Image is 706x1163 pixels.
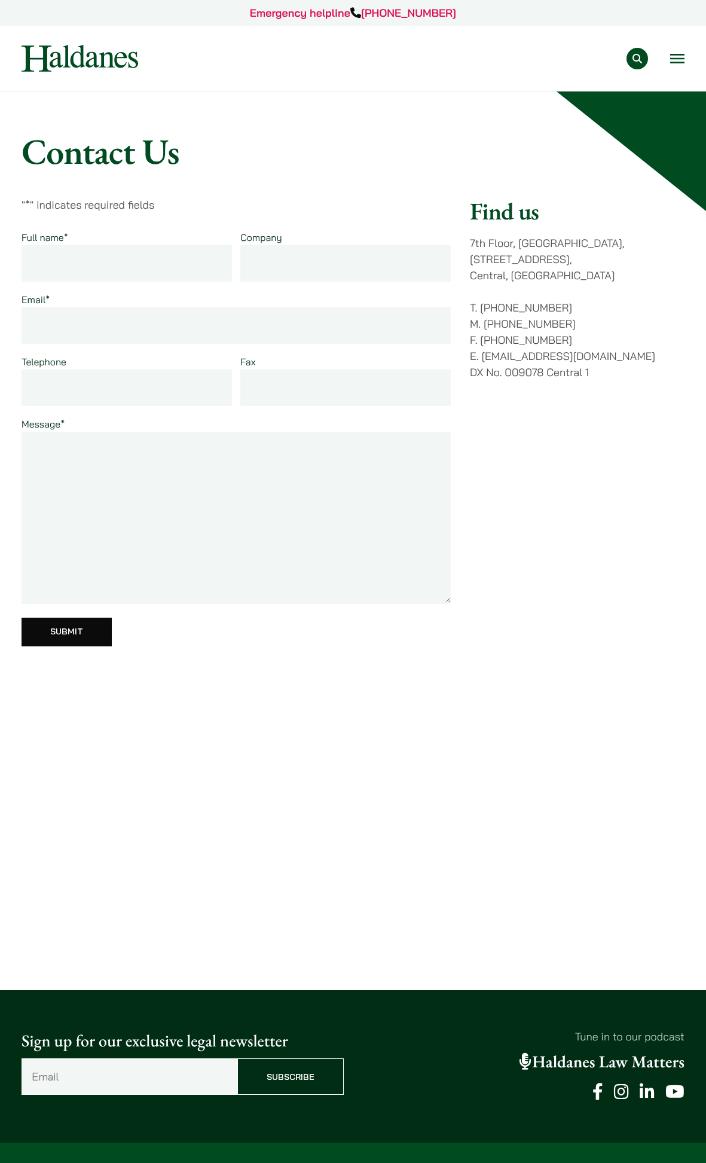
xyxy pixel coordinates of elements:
[470,197,684,225] h2: Find us
[22,231,68,243] label: Full name
[240,356,255,368] label: Fax
[22,45,138,72] img: Logo of Haldanes
[363,1028,685,1045] p: Tune in to our podcast
[470,235,684,283] p: 7th Floor, [GEOGRAPHIC_DATA], [STREET_ADDRESS], Central, [GEOGRAPHIC_DATA]
[22,294,50,306] label: Email
[22,1028,344,1054] p: Sign up for our exclusive legal newsletter
[22,618,112,646] input: Submit
[626,48,648,69] button: Search
[22,356,66,368] label: Telephone
[237,1058,344,1095] input: Subscribe
[22,1058,237,1095] input: Email
[519,1051,684,1073] a: Haldanes Law Matters
[22,418,65,430] label: Message
[670,54,684,63] button: Open menu
[240,231,282,243] label: Company
[470,300,684,380] p: T. [PHONE_NUMBER] M. [PHONE_NUMBER] F. [PHONE_NUMBER] E. [EMAIL_ADDRESS][DOMAIN_NAME] DX No. 0090...
[22,130,684,173] h1: Contact Us
[22,197,451,213] p: " " indicates required fields
[250,6,456,20] a: Emergency helpline[PHONE_NUMBER]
